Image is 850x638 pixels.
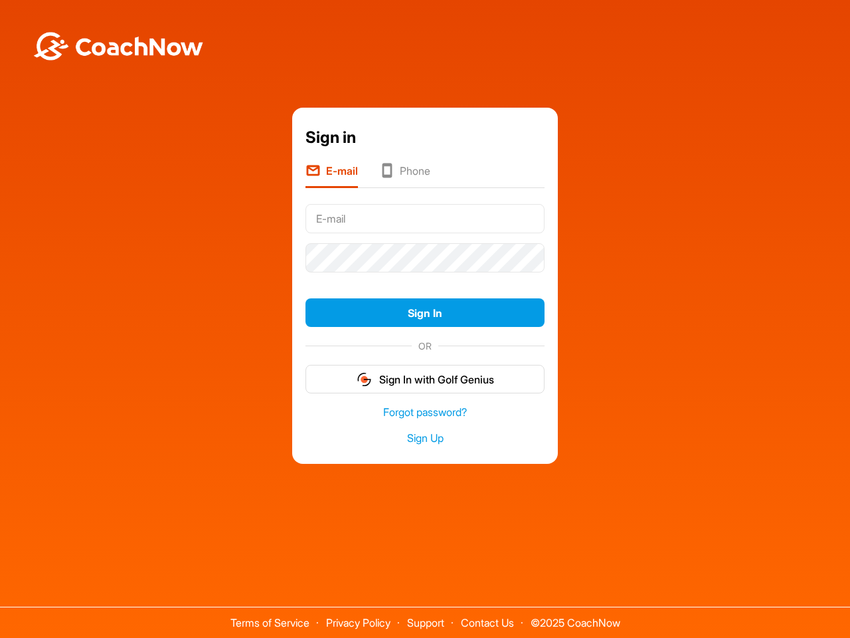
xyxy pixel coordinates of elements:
[230,616,309,629] a: Terms of Service
[32,32,205,60] img: BwLJSsUCoWCh5upNqxVrqldRgqLPVwmV24tXu5FoVAoFEpwwqQ3VIfuoInZCoVCoTD4vwADAC3ZFMkVEQFDAAAAAElFTkSuQmCC
[379,163,430,188] li: Phone
[305,126,545,150] div: Sign in
[407,616,444,629] a: Support
[412,339,438,353] span: OR
[326,616,390,629] a: Privacy Policy
[305,405,545,420] a: Forgot password?
[305,365,545,393] button: Sign In with Golf Genius
[305,163,358,188] li: E-mail
[305,298,545,327] button: Sign In
[305,204,545,233] input: E-mail
[461,616,514,629] a: Contact Us
[356,372,373,387] img: gg_logo
[305,431,545,446] a: Sign Up
[524,607,627,628] span: © 2025 CoachNow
